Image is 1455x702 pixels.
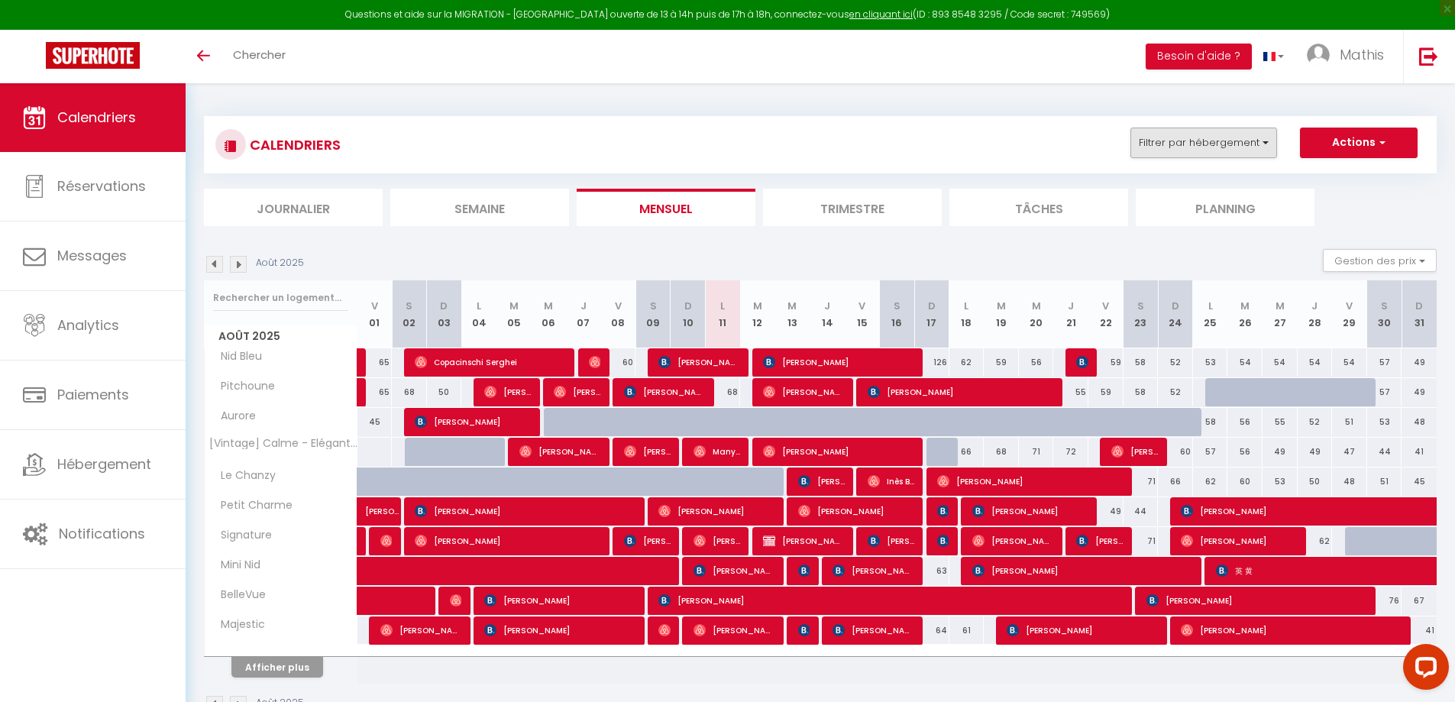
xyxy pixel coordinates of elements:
[949,189,1128,226] li: Tâches
[914,348,949,377] div: 126
[1402,408,1437,436] div: 48
[1332,438,1367,466] div: 47
[1124,280,1159,348] th: 23
[57,385,129,404] span: Paiements
[1298,408,1333,436] div: 52
[937,467,1124,496] span: [PERSON_NAME]
[937,526,949,555] span: [PERSON_NAME]
[1158,438,1193,466] div: 60
[233,47,286,63] span: Chercher
[1332,348,1367,377] div: 54
[207,408,264,425] span: Aurore
[1181,526,1298,555] span: [PERSON_NAME]
[858,299,865,313] abbr: V
[1240,299,1250,313] abbr: M
[1300,128,1418,158] button: Actions
[624,437,671,466] span: [PERSON_NAME]
[1102,299,1109,313] abbr: V
[380,616,462,645] span: [PERSON_NAME]
[833,556,914,585] span: [PERSON_NAME]
[928,299,936,313] abbr: D
[1340,45,1384,64] span: Mathis
[1193,438,1228,466] div: 57
[658,497,775,526] span: [PERSON_NAME]
[57,108,136,127] span: Calendriers
[763,189,942,226] li: Trimestre
[1415,299,1423,313] abbr: D
[1124,467,1159,496] div: 71
[1367,378,1402,406] div: 57
[1402,378,1437,406] div: 49
[207,527,276,544] span: Signature
[1053,438,1088,466] div: 72
[1088,497,1124,526] div: 49
[1263,408,1298,436] div: 55
[671,280,706,348] th: 10
[964,299,968,313] abbr: L
[1088,378,1124,406] div: 59
[1227,408,1263,436] div: 56
[1381,299,1388,313] abbr: S
[798,556,810,585] span: [PERSON_NAME]
[705,280,740,348] th: 11
[849,8,913,21] a: en cliquant ici
[256,256,304,270] p: Août 2025
[1298,467,1333,496] div: 50
[635,280,671,348] th: 09
[694,616,775,645] span: [PERSON_NAME]
[205,325,357,348] span: Août 2025
[798,467,845,496] span: [PERSON_NAME]
[57,176,146,196] span: Réservations
[1263,438,1298,466] div: 49
[1332,467,1367,496] div: 48
[415,407,532,436] span: [PERSON_NAME]
[1088,280,1124,348] th: 22
[415,497,637,526] span: [PERSON_NAME]
[1146,586,1369,615] span: [PERSON_NAME]
[868,526,914,555] span: [PERSON_NAME]
[694,437,740,466] span: Many Lao
[1019,348,1054,377] div: 56
[1137,299,1144,313] abbr: S
[231,657,323,678] button: Afficher plus
[914,280,949,348] th: 17
[207,438,360,449] span: [Vintage] Calme - Elégant - Terrasse
[496,280,532,348] th: 05
[1298,348,1333,377] div: 54
[705,378,740,406] div: 68
[427,280,462,348] th: 03
[1053,378,1088,406] div: 55
[1068,299,1074,313] abbr: J
[1053,280,1088,348] th: 21
[566,280,601,348] th: 07
[1019,438,1054,466] div: 71
[1402,280,1437,348] th: 31
[684,299,692,313] abbr: D
[484,616,636,645] span: [PERSON_NAME]
[1124,497,1159,526] div: 44
[650,299,657,313] abbr: S
[392,280,427,348] th: 02
[1367,348,1402,377] div: 57
[1263,467,1298,496] div: 53
[1146,44,1252,70] button: Besoin d'aide ?
[519,437,601,466] span: [PERSON_NAME]
[365,489,400,518] span: [PERSON_NAME]
[984,280,1019,348] th: 19
[1402,616,1437,645] div: 41
[1298,438,1333,466] div: 49
[207,348,266,365] span: Nid Bleu
[509,299,519,313] abbr: M
[601,280,636,348] th: 08
[1367,438,1402,466] div: 44
[1263,280,1298,348] th: 27
[879,280,914,348] th: 16
[1346,299,1353,313] abbr: V
[392,378,427,406] div: 68
[1367,280,1402,348] th: 30
[531,280,566,348] th: 06
[833,616,914,645] span: [PERSON_NAME]
[204,189,383,226] li: Journalier
[914,616,949,645] div: 64
[1208,299,1213,313] abbr: L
